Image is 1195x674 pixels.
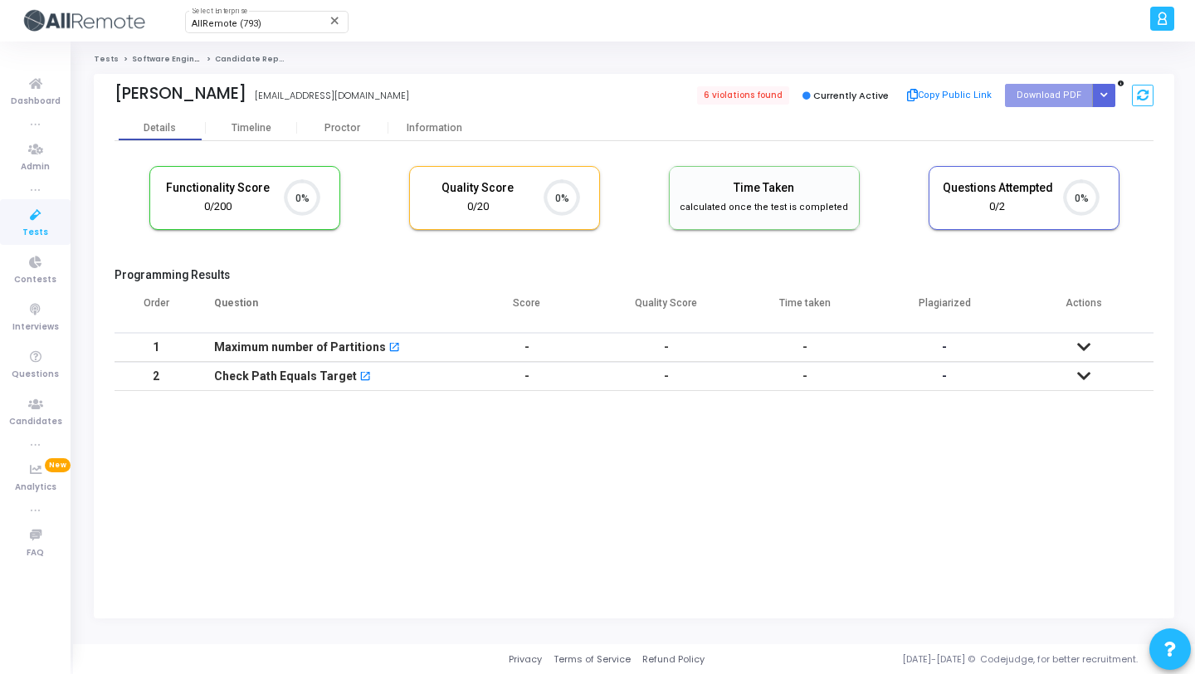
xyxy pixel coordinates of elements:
[597,286,736,333] th: Quality Score
[21,160,50,174] span: Admin
[94,54,1174,65] nav: breadcrumb
[942,340,947,354] span: -
[1005,84,1093,106] button: Download PDF
[214,363,357,390] div: Check Path Equals Target
[901,83,997,108] button: Copy Public Link
[12,320,59,335] span: Interviews
[132,54,236,64] a: Software Engineer Intern
[163,181,274,195] h5: Functionality Score
[736,286,876,333] th: Time taken
[813,89,889,102] span: Currently Active
[214,334,386,361] div: Maximum number of Partitions
[875,286,1014,333] th: Plagiarized
[192,18,261,29] span: AllRemote (793)
[94,54,119,64] a: Tests
[705,652,1174,667] div: [DATE]-[DATE] © Codejudge, for better recruitment.
[422,181,534,195] h5: Quality Score
[9,415,62,429] span: Candidates
[255,89,409,103] div: [EMAIL_ADDRESS][DOMAIN_NAME]
[680,202,848,212] span: calculated once the test is completed
[736,333,876,362] td: -
[14,273,56,287] span: Contests
[642,652,705,667] a: Refund Policy
[22,226,48,240] span: Tests
[554,652,631,667] a: Terms of Service
[388,122,480,134] div: Information
[163,199,274,215] div: 0/200
[329,14,342,27] mat-icon: Clear
[12,368,59,382] span: Questions
[457,333,597,362] td: -
[115,268,1154,282] h5: Programming Results
[457,286,597,333] th: Score
[115,286,198,333] th: Order
[198,286,457,333] th: Question
[297,122,388,134] div: Proctor
[232,122,271,134] div: Timeline
[942,369,947,383] span: -
[388,343,400,354] mat-icon: open_in_new
[457,362,597,391] td: -
[697,86,789,105] span: 6 violations found
[115,84,246,103] div: [PERSON_NAME]
[1092,84,1115,106] div: Button group with nested dropdown
[15,481,56,495] span: Analytics
[509,652,542,667] a: Privacy
[215,54,291,64] span: Candidate Report
[115,362,198,391] td: 2
[597,362,736,391] td: -
[736,362,876,391] td: -
[21,4,145,37] img: logo
[597,333,736,362] td: -
[11,95,61,109] span: Dashboard
[27,546,44,560] span: FAQ
[359,372,371,383] mat-icon: open_in_new
[1014,286,1154,333] th: Actions
[45,458,71,472] span: New
[115,333,198,362] td: 1
[144,122,176,134] div: Details
[942,199,1053,215] div: 0/2
[942,181,1053,195] h5: Questions Attempted
[676,181,851,195] h5: Time Taken
[422,199,534,215] div: 0/20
